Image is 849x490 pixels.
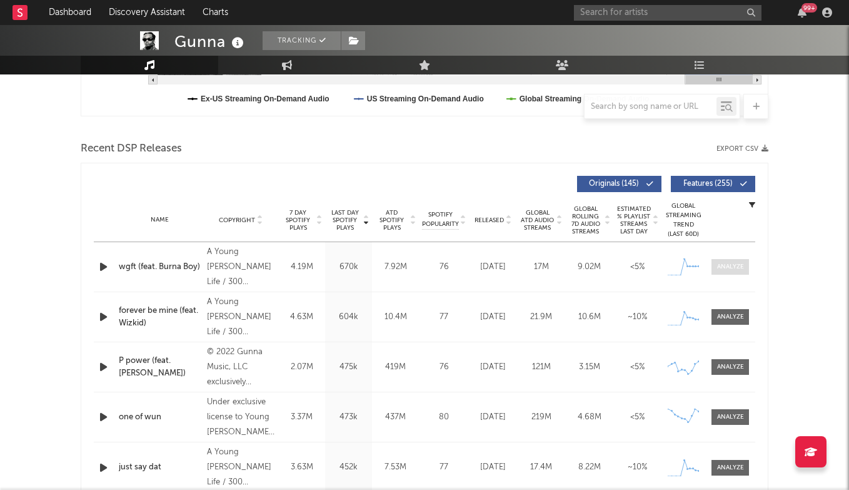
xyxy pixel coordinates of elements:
[520,261,562,273] div: 17M
[207,245,275,290] div: A Young [PERSON_NAME] Life / 300 Entertainment release., © 2025 Gunna Music, LLC exclusively lice...
[81,141,182,156] span: Recent DSP Releases
[716,145,768,153] button: Export CSV
[671,176,755,192] button: Features(255)
[798,8,806,18] button: 99+
[568,461,610,474] div: 8.22M
[616,361,658,374] div: <5%
[520,461,562,474] div: 17.4M
[328,311,369,324] div: 604k
[574,5,761,21] input: Search for artists
[472,261,514,273] div: [DATE]
[219,217,255,224] span: Copyright
[174,31,247,52] div: Gunna
[568,311,610,324] div: 10.6M
[328,461,369,474] div: 452k
[568,205,603,235] span: Global Rolling 7D Audio Streams
[207,395,275,440] div: Under exclusive license to Young [PERSON_NAME] Life Records/ 300 Entertainment Inc., © 2024 Gunna...
[281,361,322,374] div: 2.07M
[568,261,610,273] div: 9.02M
[472,461,514,474] div: [DATE]
[472,361,514,374] div: [DATE]
[568,411,610,424] div: 4.68M
[472,311,514,324] div: [DATE]
[375,261,416,273] div: 7.92M
[328,361,369,374] div: 475k
[281,461,322,474] div: 3.63M
[119,411,201,424] a: one of wun
[119,355,201,379] a: P power (feat. [PERSON_NAME])
[281,261,322,273] div: 4.19M
[422,210,459,229] span: Spotify Popularity
[422,311,466,324] div: 77
[375,209,408,232] span: ATD Spotify Plays
[568,361,610,374] div: 3.15M
[616,261,658,273] div: <5%
[616,205,651,235] span: Estimated % Playlist Streams Last Day
[665,202,702,239] div: Global Streaming Trend (Last 60D)
[375,311,416,324] div: 10.4M
[328,209,361,232] span: Last Day Spotify Plays
[207,445,275,490] div: A Young [PERSON_NAME] Life / 300 Entertainment release., © 2025 Gunna Music, LLC exclusively lice...
[520,361,562,374] div: 121M
[281,311,322,324] div: 4.63M
[616,411,658,424] div: <5%
[119,261,201,273] a: wgft (feat. Burna Boy)
[422,261,466,273] div: 76
[119,461,201,474] a: just say dat
[119,215,201,225] div: Name
[616,311,658,324] div: ~ 10 %
[207,295,275,340] div: A Young [PERSON_NAME] Life / 300 Entertainment release., © 2025 Gunna Music, LLC exclusively lice...
[475,217,504,224] span: Released
[520,311,562,324] div: 21.9M
[281,209,314,232] span: 7 Day Spotify Plays
[679,180,736,188] span: Features ( 255 )
[375,461,416,474] div: 7.53M
[422,361,466,374] div: 76
[119,305,201,329] a: forever be mine (feat. Wizkid)
[585,180,643,188] span: Originals ( 145 )
[375,361,416,374] div: 419M
[328,411,369,424] div: 473k
[801,3,817,13] div: 99 +
[263,31,341,50] button: Tracking
[520,209,555,232] span: Global ATD Audio Streams
[328,261,369,273] div: 670k
[207,345,275,390] div: © 2022 Gunna Music, LLC exclusively licensed to Young [PERSON_NAME] Life/300 Entertainment
[577,176,661,192] button: Originals(145)
[472,411,514,424] div: [DATE]
[422,411,466,424] div: 80
[422,461,466,474] div: 77
[281,411,322,424] div: 3.37M
[616,461,658,474] div: ~ 10 %
[520,411,562,424] div: 219M
[375,411,416,424] div: 437M
[585,102,716,112] input: Search by song name or URL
